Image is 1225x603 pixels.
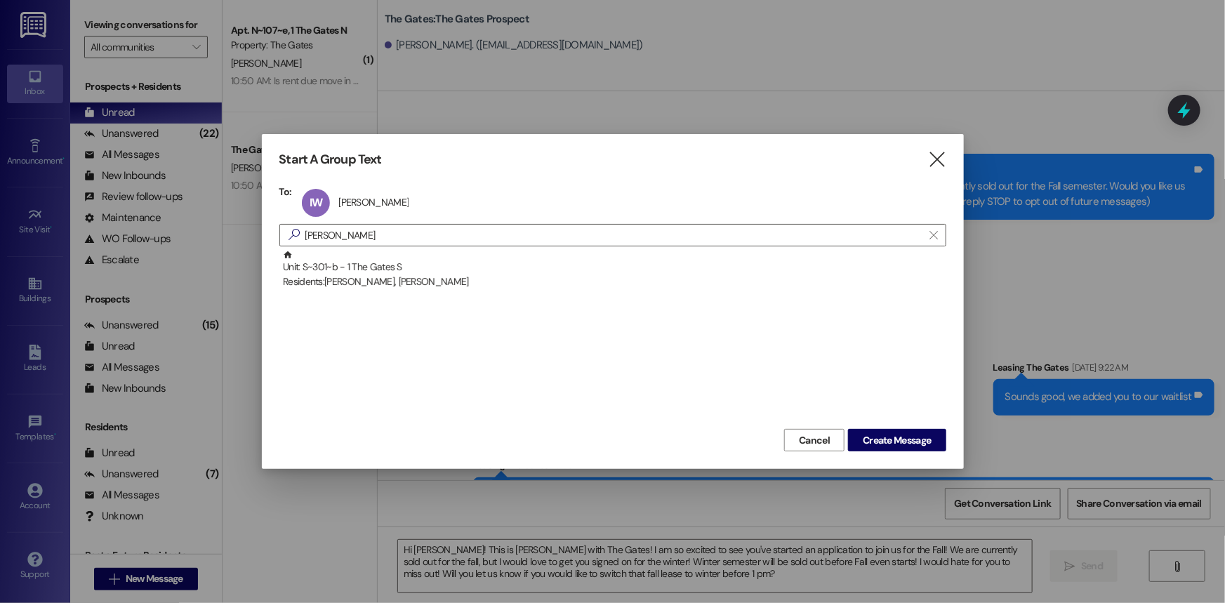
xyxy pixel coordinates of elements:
div: Residents: [PERSON_NAME], [PERSON_NAME] [283,274,946,289]
input: Search for any contact or apartment [305,225,923,245]
button: Create Message [848,429,946,451]
i:  [283,227,305,242]
i:  [927,152,946,167]
h3: Start A Group Text [279,152,382,168]
h3: To: [279,185,292,198]
button: Clear text [923,225,946,246]
span: Cancel [799,433,830,448]
button: Cancel [784,429,845,451]
div: [PERSON_NAME] [338,196,409,208]
div: Unit: S~301~b - 1 The Gates SResidents:[PERSON_NAME], [PERSON_NAME] [279,250,946,285]
span: Create Message [863,433,931,448]
div: Unit: S~301~b - 1 The Gates S [283,250,946,290]
i:  [930,230,938,241]
span: IW [310,195,322,210]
